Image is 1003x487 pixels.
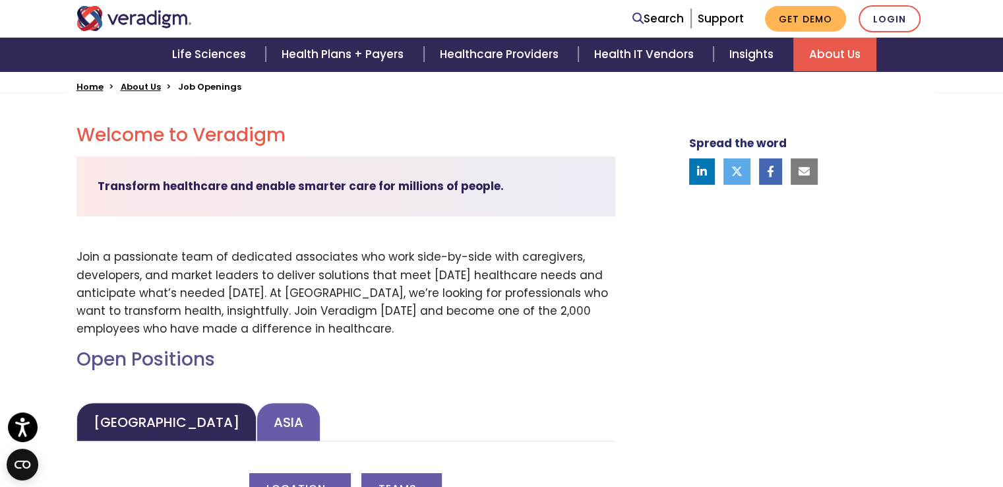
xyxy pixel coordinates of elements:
[76,403,257,441] a: [GEOGRAPHIC_DATA]
[424,38,578,71] a: Healthcare Providers
[632,10,684,28] a: Search
[859,5,921,32] a: Login
[76,248,615,338] p: Join a passionate team of dedicated associates who work side-by-side with caregivers, developers,...
[765,6,846,32] a: Get Demo
[76,348,615,371] h2: Open Positions
[266,38,423,71] a: Health Plans + Payers
[689,135,787,151] strong: Spread the word
[98,178,504,194] strong: Transform healthcare and enable smarter care for millions of people.
[257,403,320,441] a: Asia
[156,38,266,71] a: Life Sciences
[121,81,161,93] a: About Us
[76,81,104,93] a: Home
[578,38,714,71] a: Health IT Vendors
[76,124,615,146] h2: Welcome to Veradigm
[698,11,744,26] a: Support
[76,6,192,31] img: Veradigm logo
[7,449,38,480] button: Open CMP widget
[714,38,793,71] a: Insights
[793,38,876,71] a: About Us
